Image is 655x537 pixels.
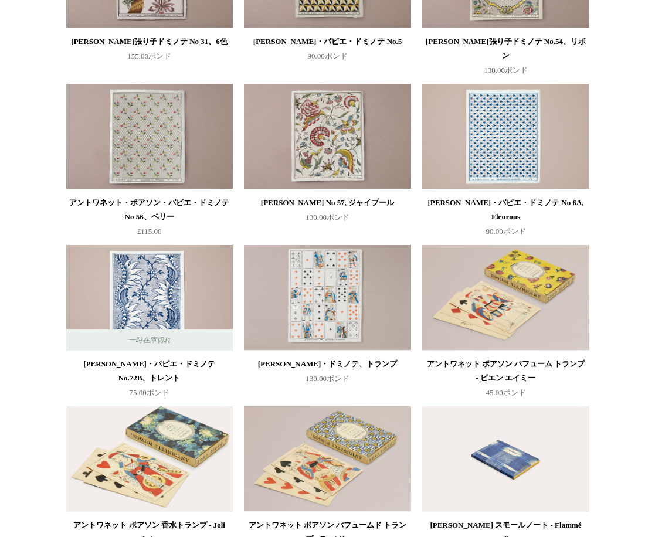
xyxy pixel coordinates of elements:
img: アントワネット・ポアソン・パピエ・ドミノテNo.72B、トレント [66,245,233,351]
div: [PERSON_NAME]・パピエ・ドミノテ No 6A, Fleurons [425,196,586,224]
a: アントワネット・ポアソン・パピエ・ドミノテNo.72B、トレント アントワネット・ポアソン・パピエ・ドミノテNo.72B、トレント 一時在庫切れ [66,245,233,351]
div: [PERSON_NAME]張り子ドミノテ No.54、リボン [425,35,586,63]
a: [PERSON_NAME]・ドミノテ、トランプ 130.00ポンド [244,357,410,405]
img: アントワネット・ポアソン・パピエ・ドミノテ No 6A, Fleurons [422,84,589,189]
span: 90.00ポンド [307,52,347,60]
a: アントワネット・ポアソン・パピエ・ドミノテ No 6A, Fleurons アントワネット・ポアソン・パピエ・ドミノテ No 6A, Fleurons [422,84,589,189]
div: [PERSON_NAME]・ドミノテ、トランプ [247,357,408,371]
span: 130.00ポンド [484,66,528,74]
img: アントワネット ポアソン パフュームド トランプ - ティソン [244,406,410,512]
div: [PERSON_NAME]・パピエ・ドミノテ No.5 [247,35,408,49]
img: アントワネット・ポワソン・パピエ・ドミノテ No 57, ジャイプール [244,84,410,189]
span: 90.00ポンド [486,227,525,236]
img: アントワネット ポアソン 香水トランプ - Joli bois [66,406,233,512]
span: 一時在庫切れ [117,329,182,351]
a: アントワネット・ポアソン スモールノート - Flammé Indigo アントワネット・ポアソン スモールノート - Flammé Indigo [422,406,589,512]
div: [PERSON_NAME] No 57, ジャイプール [247,196,408,210]
div: アントワネット ポアソン パフューム トランプ - ビエン エイミー [425,357,586,385]
div: [PERSON_NAME]・パピエ・ドミノテNo.72B、トレント [69,357,230,385]
span: 130.00ポンド [306,213,349,222]
a: アントワネット ポアソン 香水トランプ - Joli bois アントワネット ポアソン 香水トランプ - Joli bois [66,406,233,512]
img: アントワネット・ポアソン・パピエ・ドミノテ No 56、ベリー [66,84,233,189]
a: アントワネット・ポアソン・パピエ・ドミノテ No 56、ベリー £115.00 [66,196,233,244]
a: [PERSON_NAME]張り子ドミノテ No 31、6色 155.00ポンド [66,35,233,83]
a: [PERSON_NAME]張り子ドミノテ No.54、リボン 130.00ポンド [422,35,589,83]
img: アントワネット ポアソン パフューム トランプ - ビエン エイミー [422,245,589,351]
a: アントワネット ポアソン パフューム トランプ - ビエン エイミー 45.00ポンド [422,357,589,405]
span: 75.00ポンド [129,388,169,397]
a: アントワネット・ポワソン・パピエ・ドミノテ No 57, ジャイプール アントワネット・ポワソン・パピエ・ドミノテ No 57, ジャイプール [244,84,410,189]
a: [PERSON_NAME]・パピエ・ドミノテNo.72B、トレント 75.00ポンド [66,357,233,405]
a: [PERSON_NAME] No 57, ジャイプール 130.00ポンド [244,196,410,244]
a: アントワネット ポアソン パフューム トランプ - ビエン エイミー アントワネット ポアソン パフューム トランプ - ビエン エイミー [422,245,589,351]
span: 45.00ポンド [486,388,525,397]
a: アントワネット・ポアソン・パピエ・ドミノテ、トランプ アントワネット・ポアソン・パピエ・ドミノテ、トランプ [244,245,410,351]
a: [PERSON_NAME]・パピエ・ドミノテ No 6A, Fleurons 90.00ポンド [422,196,589,244]
img: アントワネット・ポアソン・パピエ・ドミノテ、トランプ [244,245,410,351]
div: [PERSON_NAME]張り子ドミノテ No 31、6色 [69,35,230,49]
a: [PERSON_NAME]・パピエ・ドミノテ No.5 90.00ポンド [244,35,410,83]
img: アントワネット・ポアソン スモールノート - Flammé Indigo [422,406,589,512]
span: 130.00ポンド [306,374,349,383]
a: アントワネット・ポアソン・パピエ・ドミノテ No 56、ベリー アントワネット・ポアソン・パピエ・ドミノテ No 56、ベリー [66,84,233,189]
a: アントワネット ポアソン パフュームド トランプ - ティソン アントワネット ポアソン パフュームド トランプ - ティソン [244,406,410,512]
span: £115.00 [137,227,162,236]
span: 155.00ポンド [127,52,171,60]
div: アントワネット・ポアソン・パピエ・ドミノテ No 56、ベリー [69,196,230,224]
